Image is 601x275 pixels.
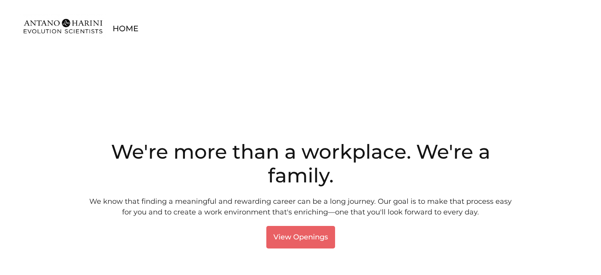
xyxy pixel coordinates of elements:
p: We know that finding a meaningful and rewarding career can be a long journey. Our goal is to make... [88,196,513,218]
strong: View Openings [273,233,328,241]
img: Evolution-Scientist (2) [20,14,106,38]
p: Home [113,18,581,36]
strong: We're more than a workplace. We're a family. [111,140,490,188]
a: View Openings [266,226,335,249]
